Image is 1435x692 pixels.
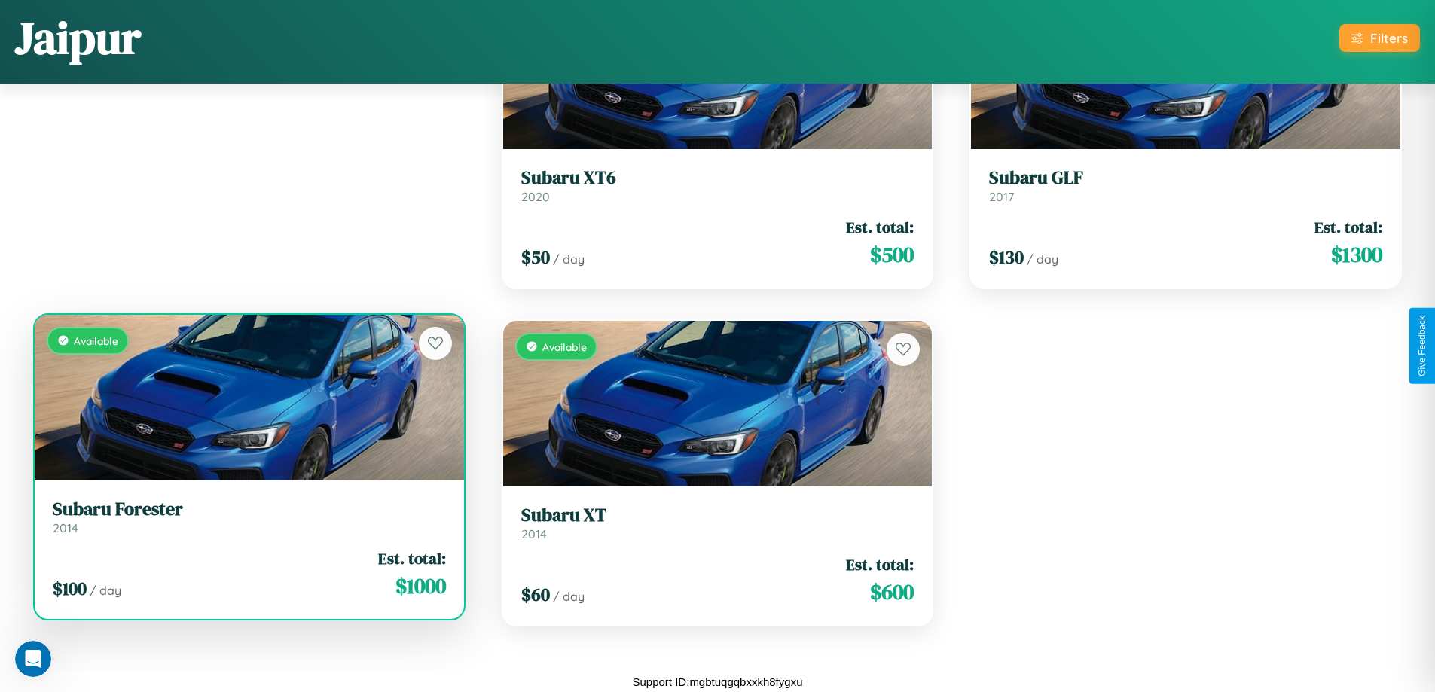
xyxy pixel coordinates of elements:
span: Available [542,340,587,353]
div: Filters [1370,30,1408,46]
h3: Subaru XT [521,505,914,526]
a: Subaru XT2014 [521,505,914,541]
p: Support ID: mgbtuqgqbxxkh8fygxu [633,672,803,692]
button: Filters [1339,24,1420,52]
span: / day [1027,251,1058,267]
h3: Subaru Forester [53,498,446,520]
span: $ 100 [53,576,87,601]
span: $ 1300 [1331,239,1382,270]
span: Available [74,334,118,347]
h3: Subaru XT6 [521,167,914,189]
span: / day [553,251,585,267]
a: Subaru GLF2017 [989,167,1382,204]
span: 2020 [521,189,550,204]
span: 2014 [521,526,547,541]
span: / day [90,583,121,598]
span: $ 60 [521,582,550,607]
span: Est. total: [846,553,914,575]
a: Subaru Forester2014 [53,498,446,535]
span: $ 600 [870,577,914,607]
span: Est. total: [846,216,914,238]
a: Subaru XT62020 [521,167,914,204]
span: Est. total: [378,547,446,569]
iframe: Intercom live chat [15,641,51,677]
span: 2017 [989,189,1014,204]
span: $ 500 [870,239,914,270]
span: $ 130 [989,245,1024,270]
span: $ 50 [521,245,550,270]
span: Est. total: [1314,216,1382,238]
span: 2014 [53,520,78,535]
div: Give Feedback [1417,316,1427,376]
h1: Jaipur [15,7,141,69]
h3: Subaru GLF [989,167,1382,189]
span: $ 1000 [395,571,446,601]
span: / day [553,589,585,604]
